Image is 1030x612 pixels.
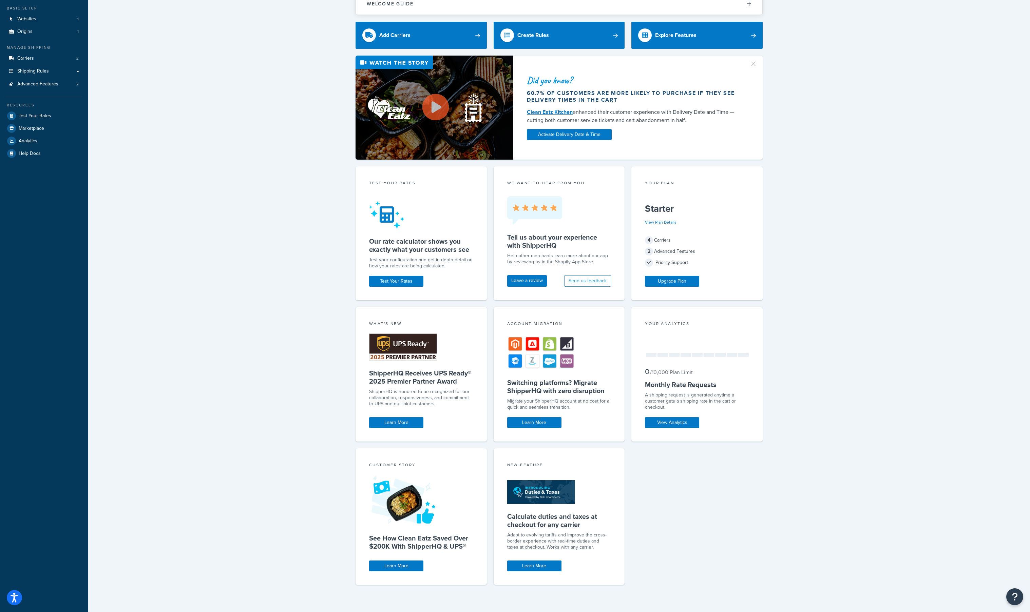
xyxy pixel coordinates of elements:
div: enhanced their customer experience with Delivery Date and Time — cutting both customer service ti... [527,108,741,124]
span: 2 [76,56,79,61]
div: Customer Story [369,462,473,470]
a: Learn More [507,417,561,428]
small: / 10,000 Plan Limit [650,368,693,376]
a: Origins1 [5,25,83,38]
div: Test your configuration and get in-depth detail on how your rates are being calculated. [369,257,473,269]
span: Help Docs [19,151,41,157]
h5: Our rate calculator shows you exactly what your customers see [369,237,473,253]
div: Create Rules [517,30,549,40]
span: 1 [77,16,79,22]
a: Carriers2 [5,52,83,65]
div: 60.7% of customers are more likely to purchase if they see delivery times in the cart [527,90,741,103]
a: Analytics [5,135,83,147]
a: Help Docs [5,147,83,160]
span: 0 [645,366,649,377]
h5: Switching platforms? Migrate ShipperHQ with zero disruption [507,379,611,395]
a: Learn More [369,417,423,428]
div: Manage Shipping [5,45,83,50]
div: Test your rates [369,180,473,188]
a: Activate Delivery Date & Time [527,129,612,140]
div: Migrate your ShipperHQ account at no cost for a quick and seamless transition. [507,398,611,410]
span: Origins [17,29,33,35]
div: New Feature [507,462,611,470]
span: Websites [17,16,36,22]
a: Test Your Rates [5,110,83,122]
h2: Welcome Guide [367,1,414,6]
span: 1 [77,29,79,35]
span: Marketplace [19,126,44,131]
span: Test Your Rates [19,113,51,119]
span: Shipping Rules [17,68,49,74]
h5: Starter [645,203,749,214]
a: Add Carriers [356,22,487,49]
span: 2 [76,81,79,87]
button: Open Resource Center [1006,588,1023,605]
div: Carriers [645,236,749,245]
button: Send us feedback [564,275,611,287]
a: Websites1 [5,13,83,25]
div: Basic Setup [5,5,83,11]
a: Leave a review [507,275,547,287]
div: Priority Support [645,258,749,267]
a: Upgrade Plan [645,276,699,287]
a: Clean Eatz Kitchen [527,108,573,116]
li: Advanced Features [5,78,83,90]
div: Add Carriers [379,30,411,40]
a: View Analytics [645,417,699,428]
span: 2 [645,247,653,256]
div: Account Migration [507,321,611,328]
div: Your Analytics [645,321,749,328]
span: Analytics [19,138,37,144]
a: Test Your Rates [369,276,423,287]
h5: Calculate duties and taxes at checkout for any carrier [507,512,611,529]
span: Advanced Features [17,81,58,87]
div: A shipping request is generated anytime a customer gets a shipping rate in the cart or checkout. [645,392,749,410]
li: Carriers [5,52,83,65]
h5: Tell us about your experience with ShipperHQ [507,233,611,249]
div: Did you know? [527,76,741,85]
div: Explore Features [655,30,697,40]
p: ShipperHQ is honored to be recognized for our collaboration, responsiveness, and commitment to UP... [369,389,473,407]
a: Shipping Rules [5,65,83,78]
p: Help other merchants learn more about our app by reviewing us in the Shopify App Store. [507,253,611,265]
div: Advanced Features [645,247,749,256]
a: Learn More [507,560,561,571]
li: Websites [5,13,83,25]
h5: See How Clean Eatz Saved Over $200K With ShipperHQ & UPS® [369,534,473,550]
p: we want to hear from you [507,180,611,186]
span: 4 [645,236,653,244]
div: Your Plan [645,180,749,188]
a: Advanced Features2 [5,78,83,90]
div: Resources [5,102,83,108]
a: Create Rules [494,22,625,49]
span: Carriers [17,56,34,61]
div: What's New [369,321,473,328]
h5: ShipperHQ Receives UPS Ready® 2025 Premier Partner Award [369,369,473,385]
a: Explore Features [631,22,763,49]
li: Origins [5,25,83,38]
a: Learn More [369,560,423,571]
a: View Plan Details [645,219,676,225]
p: Adapt to evolving tariffs and improve the cross-border experience with real-time duties and taxes... [507,532,611,550]
h5: Monthly Rate Requests [645,381,749,389]
img: Video thumbnail [356,56,513,160]
a: Marketplace [5,122,83,135]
